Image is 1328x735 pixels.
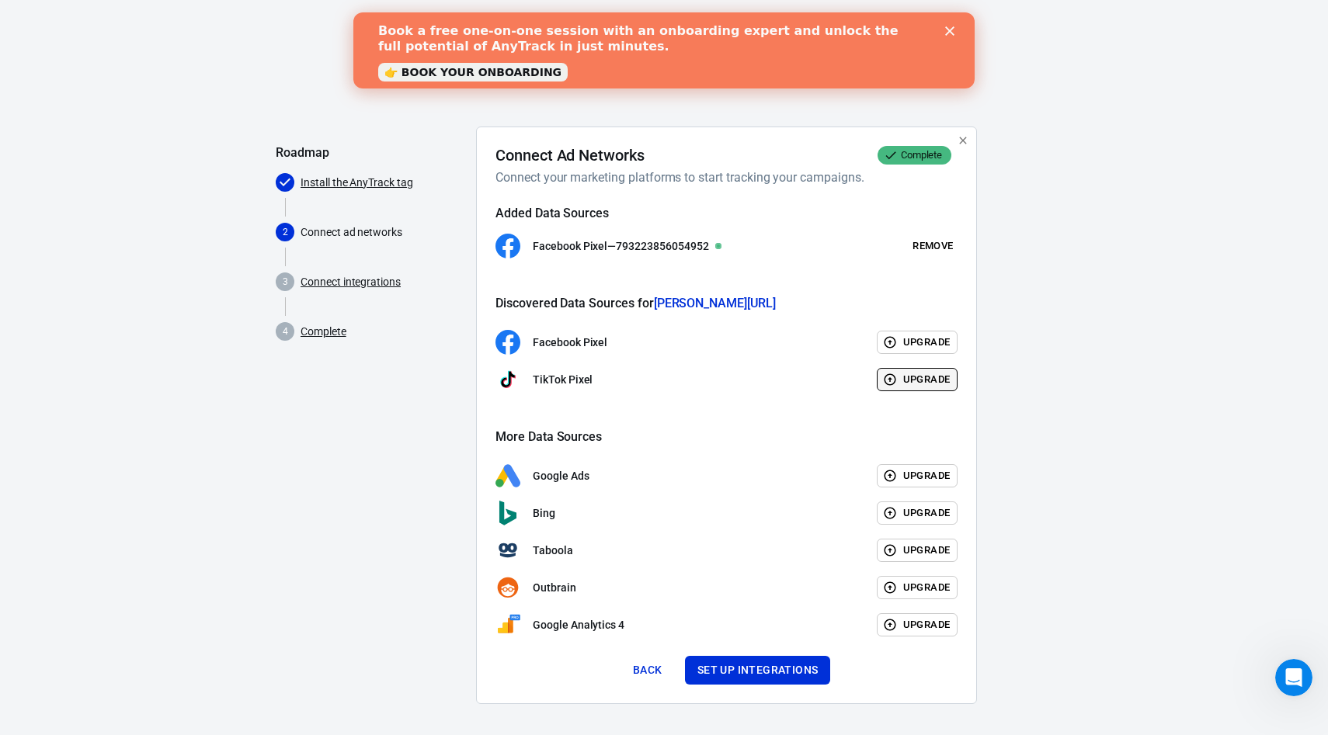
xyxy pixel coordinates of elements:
a: Connect integrations [301,274,401,290]
a: Complete [301,324,346,340]
p: Facebook Pixel — 793223856054952 [533,238,709,255]
text: 4 [283,326,288,337]
button: Set up integrations [685,656,831,685]
h5: Discovered Data Sources for [495,296,958,311]
iframe: Intercom live chat [1275,659,1312,696]
button: Upgrade [877,501,958,525]
text: 3 [283,276,288,287]
button: Upgrade [877,464,958,488]
button: Upgrade [877,613,958,637]
p: Outbrain [533,580,576,596]
h5: More Data Sources [495,429,958,445]
button: Upgrade [877,539,958,563]
p: Facebook Pixel [533,335,607,351]
p: TikTok Pixel [533,372,593,388]
a: Install the AnyTrack tag [301,175,413,191]
div: Close [592,14,607,23]
p: Connect ad networks [301,224,464,241]
span: Complete [895,147,949,163]
button: Upgrade [877,368,958,392]
p: Google Analytics 4 [533,617,624,633]
h4: Connect Ad Networks [495,146,645,165]
p: Bing [533,505,555,522]
button: Upgrade [877,576,958,600]
h5: Added Data Sources [495,206,958,221]
p: Taboola [533,543,573,559]
h6: Connect your marketing platforms to start tracking your campaigns. [495,168,951,187]
button: Remove [908,234,958,258]
div: AnyTrack [276,25,1052,52]
h5: Roadmap [276,145,464,161]
iframe: Intercom live chat banner [353,12,975,88]
text: 2 [283,227,288,237]
p: Google Ads [533,468,589,484]
button: Upgrade [877,331,958,355]
span: [PERSON_NAME][URL] [654,296,776,310]
button: Back [623,656,673,685]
